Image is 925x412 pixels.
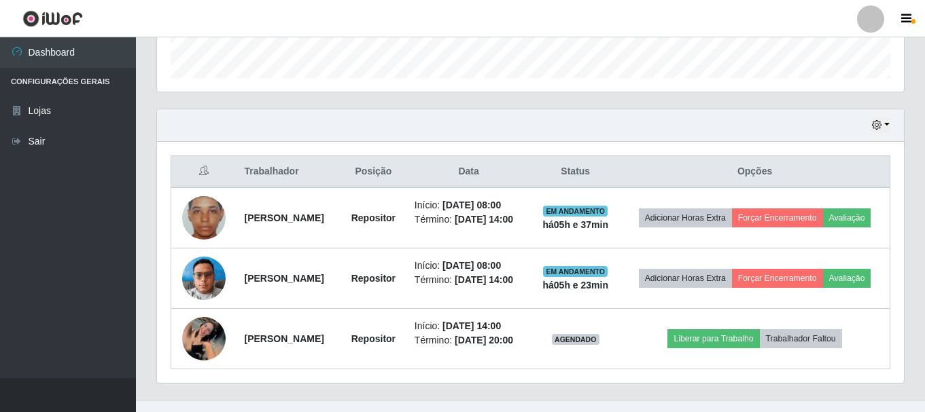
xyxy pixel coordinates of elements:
li: Término: [415,333,523,348]
th: Status [531,156,620,188]
time: [DATE] 14:00 [442,320,501,331]
li: Início: [415,259,523,273]
li: Início: [415,319,523,333]
span: EM ANDAMENTO [543,206,608,217]
th: Data [406,156,531,188]
button: Adicionar Horas Extra [639,208,732,227]
strong: Repositor [351,333,396,344]
strong: há 05 h e 23 min [542,280,608,291]
span: AGENDADO [552,334,599,345]
button: Adicionar Horas Extra [639,269,732,288]
time: [DATE] 20:00 [455,335,513,345]
button: Forçar Encerramento [732,208,823,227]
time: [DATE] 14:00 [455,274,513,285]
button: Avaliação [823,208,871,227]
img: 1744410035254.jpeg [182,317,226,360]
th: Opções [620,156,890,188]
time: [DATE] 08:00 [442,260,501,271]
time: [DATE] 14:00 [455,214,513,225]
th: Posição [341,156,406,188]
button: Trabalhador Faltou [760,329,842,348]
th: Trabalhador [236,156,340,188]
button: Liberar para Trabalho [667,329,759,348]
li: Início: [415,198,523,212]
time: [DATE] 08:00 [442,200,501,210]
strong: [PERSON_NAME] [244,212,324,223]
img: 1692719083262.jpeg [182,179,226,257]
strong: Repositor [351,212,396,223]
img: 1728993932002.jpeg [182,249,226,307]
li: Término: [415,273,523,287]
img: CoreUI Logo [22,10,83,27]
strong: [PERSON_NAME] [244,273,324,284]
strong: Repositor [351,273,396,284]
button: Avaliação [823,269,871,288]
span: EM ANDAMENTO [543,266,608,277]
li: Término: [415,212,523,227]
strong: [PERSON_NAME] [244,333,324,344]
button: Forçar Encerramento [732,269,823,288]
strong: há 05 h e 37 min [542,219,608,230]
